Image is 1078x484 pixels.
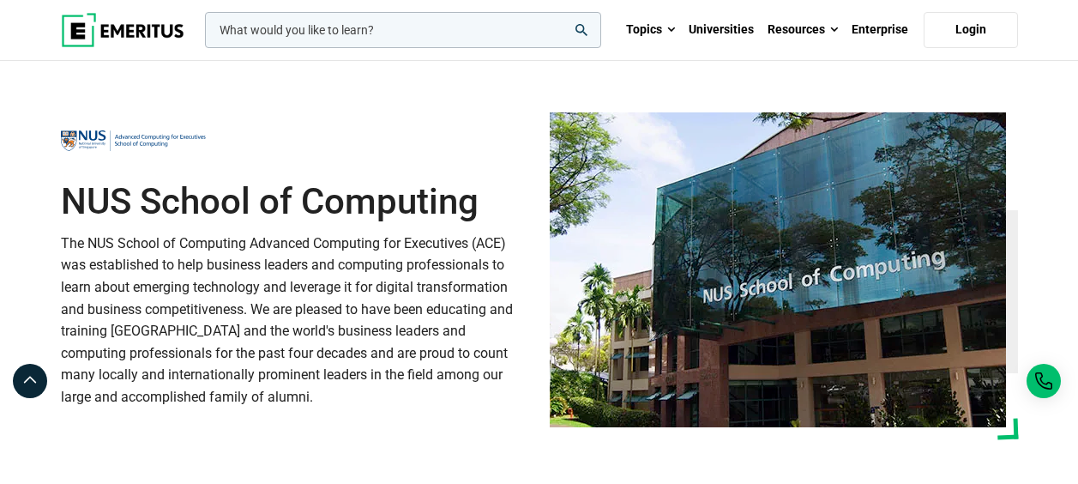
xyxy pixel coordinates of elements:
p: The NUS School of Computing Advanced Computing for Executives (ACE) was established to help busin... [61,233,529,408]
a: Login [924,12,1018,48]
input: woocommerce-product-search-field-0 [205,12,601,48]
img: NUS School of Computing [61,122,207,160]
h1: NUS School of Computing [61,180,529,223]
img: NUS School of Computing [550,112,1006,427]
